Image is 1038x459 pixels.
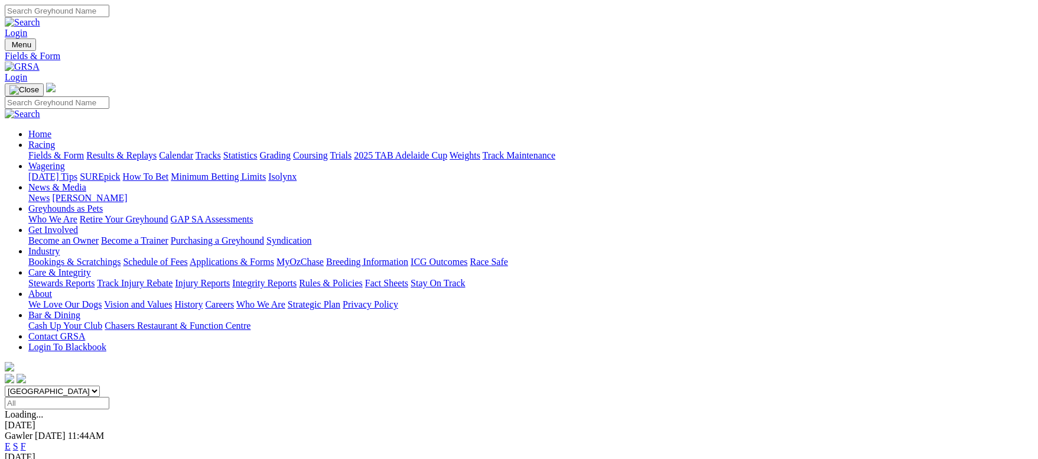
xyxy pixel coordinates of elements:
[35,431,66,441] span: [DATE]
[28,203,103,214] a: Greyhounds as Pets
[28,182,86,192] a: News & Media
[13,441,18,451] a: S
[326,257,408,267] a: Breeding Information
[171,235,264,245] a: Purchasing a Greyhound
[28,246,60,256] a: Industry
[266,235,311,245] a: Syndication
[28,150,84,160] a: Fields & Form
[190,257,274,267] a: Applications & Forms
[17,374,26,383] img: twitter.svg
[5,409,43,419] span: Loading...
[5,397,109,409] input: Select date
[175,278,230,288] a: Injury Reports
[5,17,40,28] img: Search
[28,299,102,309] a: We Love Our Dogs
[123,257,187,267] a: Schedule of Fees
[174,299,203,309] a: History
[171,214,253,224] a: GAP SA Assessments
[28,140,55,150] a: Racing
[28,129,51,139] a: Home
[97,278,173,288] a: Track Injury Rebate
[232,278,297,288] a: Integrity Reports
[80,172,120,182] a: SUREpick
[5,83,44,96] button: Toggle navigation
[86,150,157,160] a: Results & Replays
[68,431,105,441] span: 11:44AM
[28,214,1033,225] div: Greyhounds as Pets
[52,193,127,203] a: [PERSON_NAME]
[268,172,297,182] a: Isolynx
[470,257,507,267] a: Race Safe
[28,289,52,299] a: About
[5,28,27,38] a: Login
[28,193,50,203] a: News
[28,257,1033,267] div: Industry
[28,331,85,341] a: Contact GRSA
[260,150,291,160] a: Grading
[28,321,102,331] a: Cash Up Your Club
[101,235,168,245] a: Become a Trainer
[411,257,467,267] a: ICG Outcomes
[28,161,65,171] a: Wagering
[205,299,234,309] a: Careers
[28,172,77,182] a: [DATE] Tips
[411,278,465,288] a: Stay On Track
[5,72,27,82] a: Login
[299,278,363,288] a: Rules & Policies
[354,150,447,160] a: 2025 TAB Adelaide Cup
[105,321,250,331] a: Chasers Restaurant & Function Centre
[236,299,285,309] a: Who We Are
[5,96,109,109] input: Search
[28,278,95,288] a: Stewards Reports
[196,150,221,160] a: Tracks
[28,278,1033,289] div: Care & Integrity
[5,431,32,441] span: Gawler
[28,150,1033,161] div: Racing
[28,172,1033,182] div: Wagering
[80,214,168,224] a: Retire Your Greyhound
[450,150,480,160] a: Weights
[12,40,31,49] span: Menu
[5,374,14,383] img: facebook.svg
[5,62,40,72] img: GRSA
[223,150,258,160] a: Statistics
[5,109,40,119] img: Search
[171,172,266,182] a: Minimum Betting Limits
[5,38,36,51] button: Toggle navigation
[123,172,169,182] a: How To Bet
[5,5,109,17] input: Search
[293,150,328,160] a: Coursing
[28,193,1033,203] div: News & Media
[28,235,99,245] a: Become an Owner
[276,257,324,267] a: MyOzChase
[5,51,1033,62] a: Fields & Form
[159,150,193,160] a: Calendar
[483,150,555,160] a: Track Maintenance
[9,85,39,95] img: Close
[28,267,91,277] a: Care & Integrity
[28,225,78,235] a: Get Involved
[28,235,1033,246] div: Get Involved
[5,441,11,451] a: E
[28,214,77,224] a: Who We Are
[5,420,1033,431] div: [DATE]
[46,83,56,92] img: logo-grsa-white.png
[28,321,1033,331] div: Bar & Dining
[28,310,80,320] a: Bar & Dining
[330,150,352,160] a: Trials
[5,362,14,371] img: logo-grsa-white.png
[288,299,340,309] a: Strategic Plan
[28,342,106,352] a: Login To Blackbook
[104,299,172,309] a: Vision and Values
[28,257,121,267] a: Bookings & Scratchings
[21,441,26,451] a: F
[343,299,398,309] a: Privacy Policy
[365,278,408,288] a: Fact Sheets
[28,299,1033,310] div: About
